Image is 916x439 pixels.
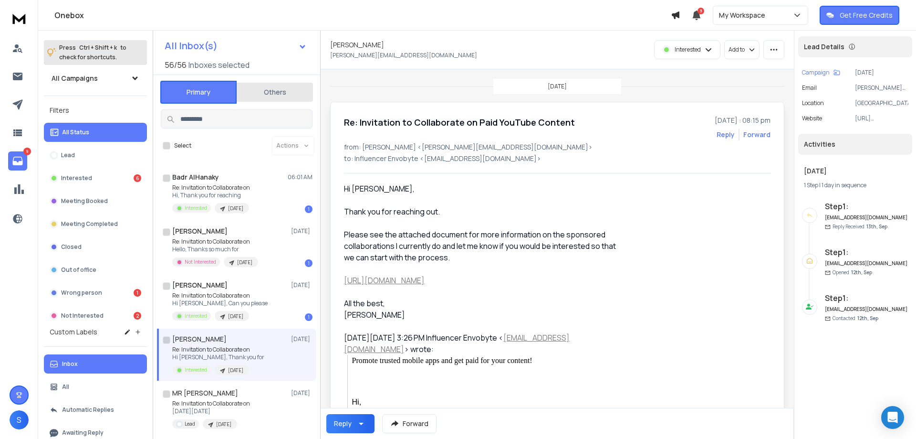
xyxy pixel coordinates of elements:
[134,312,141,320] div: 2
[62,128,89,136] p: All Status
[825,306,908,313] h6: [EMAIL_ADDRESS][DOMAIN_NAME]
[61,220,118,228] p: Meeting Completed
[61,151,75,159] p: Lead
[44,69,147,88] button: All Campaigns
[825,292,908,304] h6: Step 1 :
[344,116,575,129] h1: Re: Invitation to Collaborate on Paid YouTube Content
[134,289,141,297] div: 1
[61,197,108,205] p: Meeting Booked
[851,269,872,276] span: 12th, Sep
[330,40,384,50] h1: [PERSON_NAME]
[833,315,878,322] p: Contacted
[44,377,147,396] button: All
[697,8,704,14] span: 3
[172,388,238,398] h1: MR [PERSON_NAME]
[237,82,313,103] button: Others
[330,52,477,59] p: [PERSON_NAME][EMAIL_ADDRESS][DOMAIN_NAME]
[78,42,118,53] span: Ctrl + Shift + k
[305,313,312,321] div: 1
[172,172,219,182] h1: Badr AlHanaky
[344,142,770,152] p: from: [PERSON_NAME] <[PERSON_NAME][EMAIL_ADDRESS][DOMAIN_NAME]>
[44,237,147,257] button: Closed
[134,174,141,182] div: 6
[228,313,243,320] p: [DATE]
[237,259,252,266] p: [DATE]
[185,312,207,320] p: Interested
[172,246,258,253] p: Hello, Thanks so much for
[44,192,147,211] button: Meeting Booked
[802,69,840,76] button: Campaign
[344,332,623,355] div: [DATE][DATE] 3:26 PM Influencer Envobyte < > wrote:
[291,389,312,397] p: [DATE]
[228,367,243,374] p: [DATE]
[172,280,228,290] h1: [PERSON_NAME]
[44,354,147,374] button: Inbox
[802,115,822,122] p: website
[291,281,312,289] p: [DATE]
[833,269,872,276] p: Opened
[715,116,770,125] p: [DATE] : 08:15 pm
[334,419,352,428] div: Reply
[822,181,866,189] span: 1 day in sequence
[825,201,908,212] h6: Step 1 :
[54,10,671,21] h1: Onebox
[798,134,912,155] div: Activities
[216,421,231,428] p: [DATE]
[344,154,770,163] p: to: Influencer Envobyte <[EMAIL_ADDRESS][DOMAIN_NAME]>
[825,214,908,221] h6: [EMAIL_ADDRESS][DOMAIN_NAME]
[172,353,264,361] p: Hi [PERSON_NAME], Thank you for
[881,406,904,429] div: Open Intercom Messenger
[804,42,844,52] p: Lead Details
[50,327,97,337] h3: Custom Labels
[185,204,207,212] p: Interested
[10,410,29,429] button: S
[61,243,82,251] p: Closed
[291,227,312,235] p: [DATE]
[866,223,887,230] span: 13th, Sep
[44,400,147,419] button: Automatic Replies
[717,130,735,139] button: Reply
[855,115,908,122] p: [URL][DOMAIN_NAME]
[23,148,31,155] p: 9
[305,205,312,213] div: 1
[743,130,770,139] div: Forward
[188,59,250,71] h3: Inboxes selected
[44,123,147,142] button: All Status
[10,10,29,27] img: logo
[382,414,437,433] button: Forward
[44,306,147,325] button: Not Interested2
[52,74,98,83] h1: All Campaigns
[344,275,425,286] a: [URL][DOMAIN_NAME]
[802,84,817,92] p: Email
[61,174,92,182] p: Interested
[160,81,237,104] button: Primary
[855,99,908,107] p: [GEOGRAPHIC_DATA]
[172,184,250,192] p: Re: Invitation to Collaborate on
[675,46,701,54] p: Interested
[62,429,104,437] p: Awaiting Reply
[44,104,147,117] h3: Filters
[62,383,69,391] p: All
[172,346,264,353] p: Re: Invitation to Collaborate on
[185,420,195,428] p: Lead
[172,226,228,236] h1: [PERSON_NAME]
[61,289,102,297] p: Wrong person
[825,246,908,258] h6: Step 1 :
[44,146,147,165] button: Lead
[172,334,227,344] h1: [PERSON_NAME]
[8,151,27,171] a: 9
[172,238,258,246] p: Re: Invitation to Collaborate on
[172,407,250,415] p: [DATE][DATE]
[840,11,893,20] p: Get Free Credits
[288,173,312,181] p: 06:01 AM
[44,169,147,188] button: Interested6
[185,258,216,266] p: Not Interested
[291,335,312,343] p: [DATE]
[804,166,906,176] h1: [DATE]
[352,356,532,364] span: Promote trusted mobile apps and get paid for your content!
[62,406,114,414] p: Automatic Replies
[157,36,314,55] button: All Inbox(s)
[855,84,908,92] p: [PERSON_NAME][EMAIL_ADDRESS][DOMAIN_NAME]
[825,260,908,267] h6: [EMAIL_ADDRESS][DOMAIN_NAME]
